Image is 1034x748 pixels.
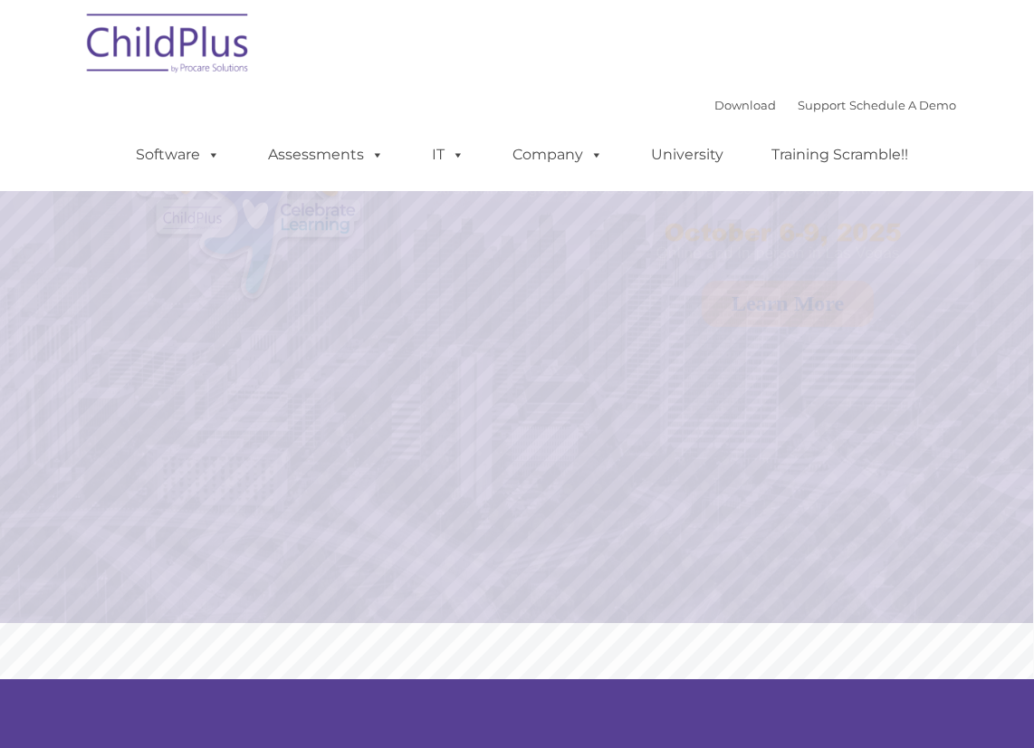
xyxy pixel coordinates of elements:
[714,98,956,112] font: |
[714,98,776,112] a: Download
[78,1,259,91] img: ChildPlus by Procare Solutions
[753,137,926,173] a: Training Scramble!!
[798,98,846,112] a: Support
[494,137,621,173] a: Company
[849,98,956,112] a: Schedule A Demo
[702,281,874,327] a: Learn More
[250,137,402,173] a: Assessments
[118,137,238,173] a: Software
[633,137,742,173] a: University
[414,137,483,173] a: IT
